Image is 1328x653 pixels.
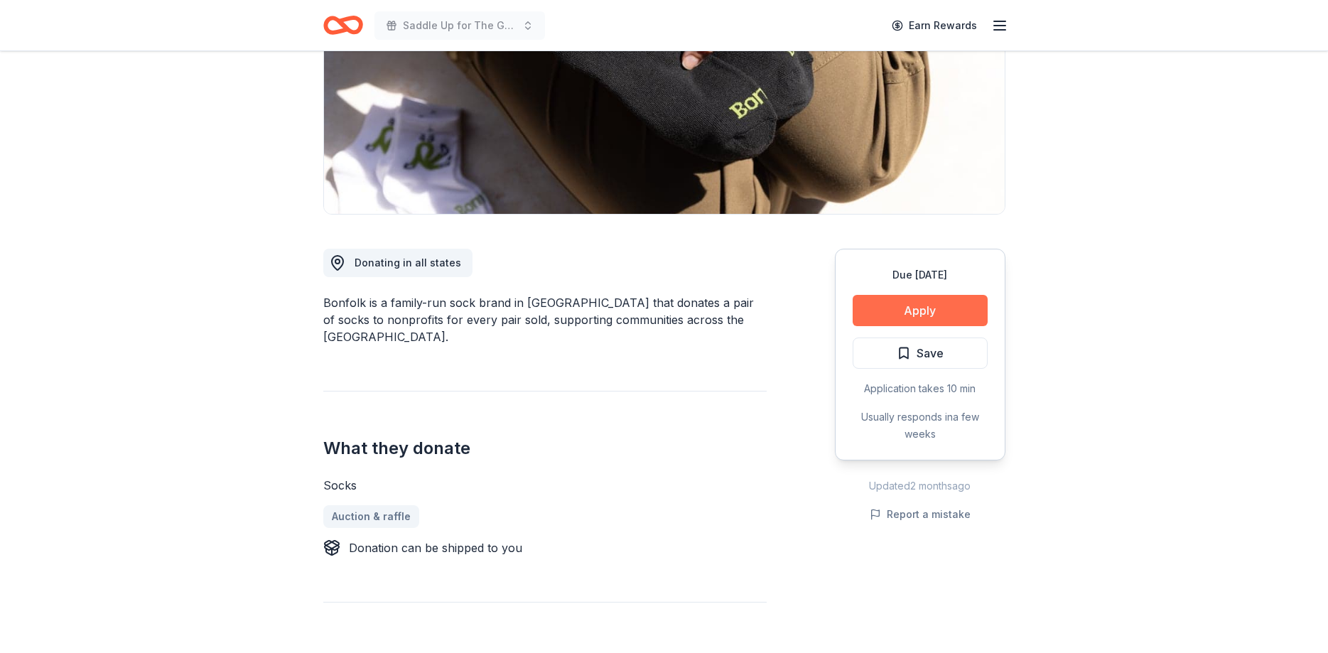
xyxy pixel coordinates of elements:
[835,477,1005,495] div: Updated 2 months ago
[355,257,461,269] span: Donating in all states
[374,11,545,40] button: Saddle Up for The Guild
[917,344,944,362] span: Save
[883,13,986,38] a: Earn Rewards
[323,9,363,42] a: Home
[870,506,971,523] button: Report a mistake
[349,539,522,556] div: Donation can be shipped to you
[853,380,988,397] div: Application takes 10 min
[853,409,988,443] div: Usually responds in a few weeks
[853,266,988,284] div: Due [DATE]
[323,294,767,345] div: Bonfolk is a family-run sock brand in [GEOGRAPHIC_DATA] that donates a pair of socks to nonprofit...
[403,17,517,34] span: Saddle Up for The Guild
[853,338,988,369] button: Save
[323,437,767,460] h2: What they donate
[853,295,988,326] button: Apply
[323,505,419,528] a: Auction & raffle
[323,477,767,494] div: Socks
